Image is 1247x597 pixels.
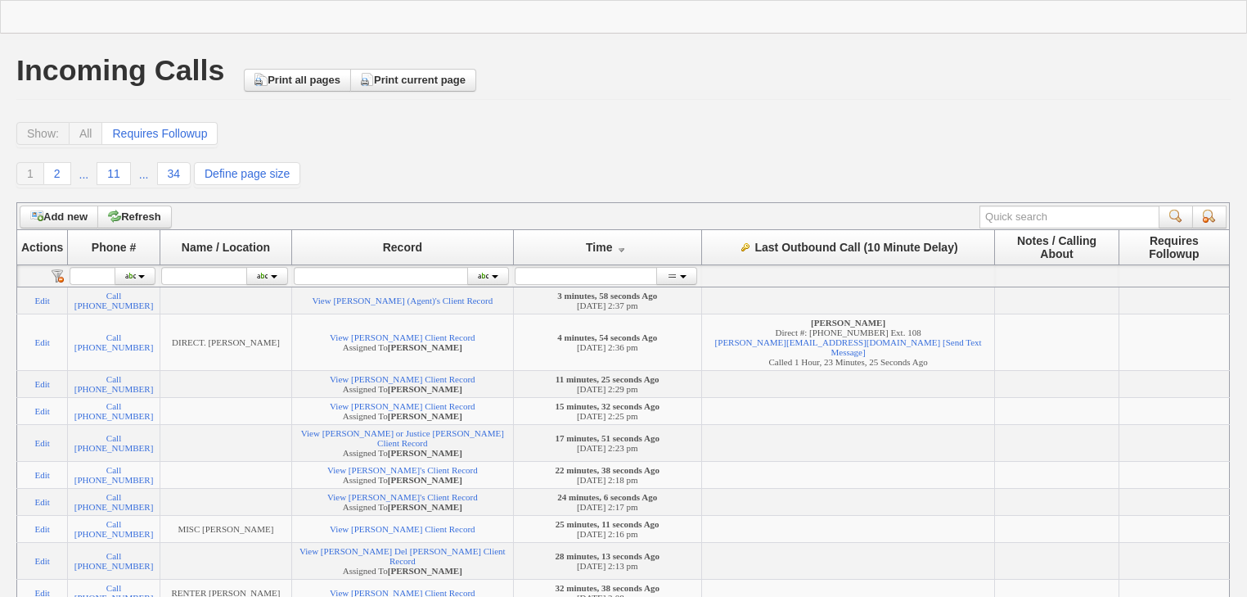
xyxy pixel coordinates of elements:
b: 32 minutes, 38 seconds Ago [555,583,659,593]
b: [PERSON_NAME] [388,411,462,421]
a: Call [PHONE_NUMBER] [74,551,154,571]
th: Actions [17,230,68,265]
b: [PERSON_NAME] [388,448,462,458]
a: Call [PHONE_NUMBER] [74,401,154,421]
td: [DATE] 2:18 pm [513,462,701,489]
a: ... [131,164,157,185]
a: Call [PHONE_NUMBER] [74,492,154,512]
a: Edit [35,337,50,347]
b: 22 minutes, 38 seconds Ago [555,465,659,475]
a: Call [PHONE_NUMBER] [74,465,154,485]
span: Record [383,241,422,254]
b: 15 minutes, 32 seconds Ago [555,401,659,411]
a: Print all pages [244,69,351,92]
b: 11 minutes, 25 seconds Ago [556,374,660,384]
a: Print current page [350,69,476,92]
b: 28 minutes, 13 seconds Ago [555,551,659,561]
a: View [PERSON_NAME]'s Client Record [327,492,478,502]
h1: Incoming Calls [16,56,224,85]
a: Show: [16,122,70,145]
a: View [PERSON_NAME] Client Record [330,374,475,384]
td: Assigned To [292,371,513,398]
input: Quick search [979,206,1159,228]
b: [PERSON_NAME] [388,384,462,394]
a: [PERSON_NAME][EMAIL_ADDRESS][DOMAIN_NAME] [715,337,941,347]
b: [PERSON_NAME] [388,342,462,352]
a: Edit [35,438,50,448]
td: Assigned To [292,462,513,489]
a: View [PERSON_NAME] or Justice [PERSON_NAME] Client Record [301,428,504,448]
a: View [PERSON_NAME] Client Record [330,401,475,411]
a: View [PERSON_NAME] (Agent)'s Client Record [312,296,493,305]
b: [PERSON_NAME] [388,566,462,576]
td: [DATE] 2:29 pm [513,371,701,398]
span: Phone # [92,241,136,254]
a: View [PERSON_NAME]'s Client Record [327,465,478,475]
b: 24 minutes, 6 seconds Ago [557,492,657,502]
td: Assigned To [292,314,513,371]
a: 11 [97,162,131,185]
button: Add new [20,206,98,228]
a: [Send Text Message] [831,337,982,357]
a: 1 [16,162,44,185]
td: MISC [PERSON_NAME] [160,516,291,543]
td: Assigned To [292,543,513,580]
a: Refresh [97,206,171,228]
td: DIRECT. [PERSON_NAME] [160,314,291,371]
span: Last Outbound Call (10 Minute Delay) [754,241,957,254]
a: Edit [35,296,50,305]
a: 34 [157,162,191,185]
a: Edit [35,470,50,480]
td: [DATE] 2:16 pm [513,516,701,543]
a: Call [PHONE_NUMBER] [74,332,154,352]
td: Called 1 Hour, 23 Minutes, 25 Seconds Ago [701,314,994,371]
span: Name / Location [182,241,270,254]
a: Call [PHONE_NUMBER] [74,519,154,539]
a: View [PERSON_NAME] Del [PERSON_NAME] Client Record [299,546,506,566]
a: Define page size [194,162,300,185]
b: [PERSON_NAME] [811,318,885,328]
a: Edit [35,556,50,566]
b: 3 minutes, 58 seconds Ago [557,291,657,301]
a: Edit [35,524,50,534]
a: Edit [35,406,50,416]
td: [DATE] 2:25 pm [513,398,701,425]
b: 17 minutes, 51 seconds Ago [555,433,659,443]
a: Call [PHONE_NUMBER] [74,374,154,394]
a: View [PERSON_NAME] Client Record [330,332,475,342]
a: ... [71,164,97,185]
td: [DATE] 2:13 pm [513,543,701,580]
b: 4 minutes, 54 seconds Ago [557,332,657,342]
a: View [PERSON_NAME] Client Record [330,524,475,534]
span: Notes / Calling About [1017,234,1096,260]
a: All [70,122,103,145]
td: [DATE] 2:36 pm [513,314,701,371]
a: Requires Followup [102,122,218,145]
a: Call [PHONE_NUMBER] [74,433,154,453]
td: [DATE] 2:17 pm [513,489,701,516]
span: Time [586,241,612,254]
span: Requires Followup [1149,234,1199,260]
td: [DATE] 2:37 pm [513,287,701,314]
a: Edit [35,379,50,389]
td: [DATE] 2:23 pm [513,425,701,462]
td: Assigned To [292,489,513,516]
td: Assigned To [292,398,513,425]
a: Edit [35,497,50,507]
a: 2 [44,162,71,185]
b: 25 minutes, 11 seconds Ago [556,519,660,529]
a: Reset filter row [51,269,64,283]
b: [PERSON_NAME] [388,475,462,485]
a: Call [PHONE_NUMBER] [74,291,154,310]
span: Renata@HomeSweetHomeProperties.com [715,318,941,347]
b: [PERSON_NAME] [388,502,462,512]
td: Assigned To [292,425,513,462]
